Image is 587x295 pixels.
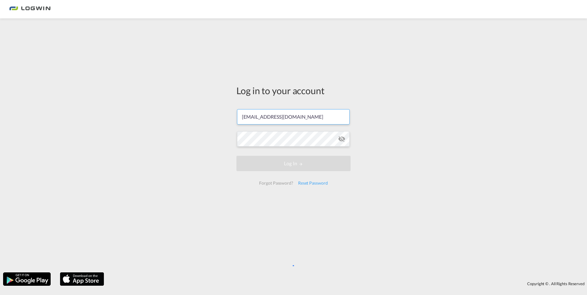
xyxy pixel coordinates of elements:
[338,135,345,143] md-icon: icon-eye-off
[237,109,350,125] input: Enter email/phone number
[9,2,51,16] img: bc73a0e0d8c111efacd525e4c8ad7d32.png
[236,84,351,97] div: Log in to your account
[2,272,51,286] img: google.png
[257,178,295,189] div: Forgot Password?
[236,156,351,171] button: LOGIN
[296,178,330,189] div: Reset Password
[59,272,105,286] img: apple.png
[107,278,587,289] div: Copyright © . All Rights Reserved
